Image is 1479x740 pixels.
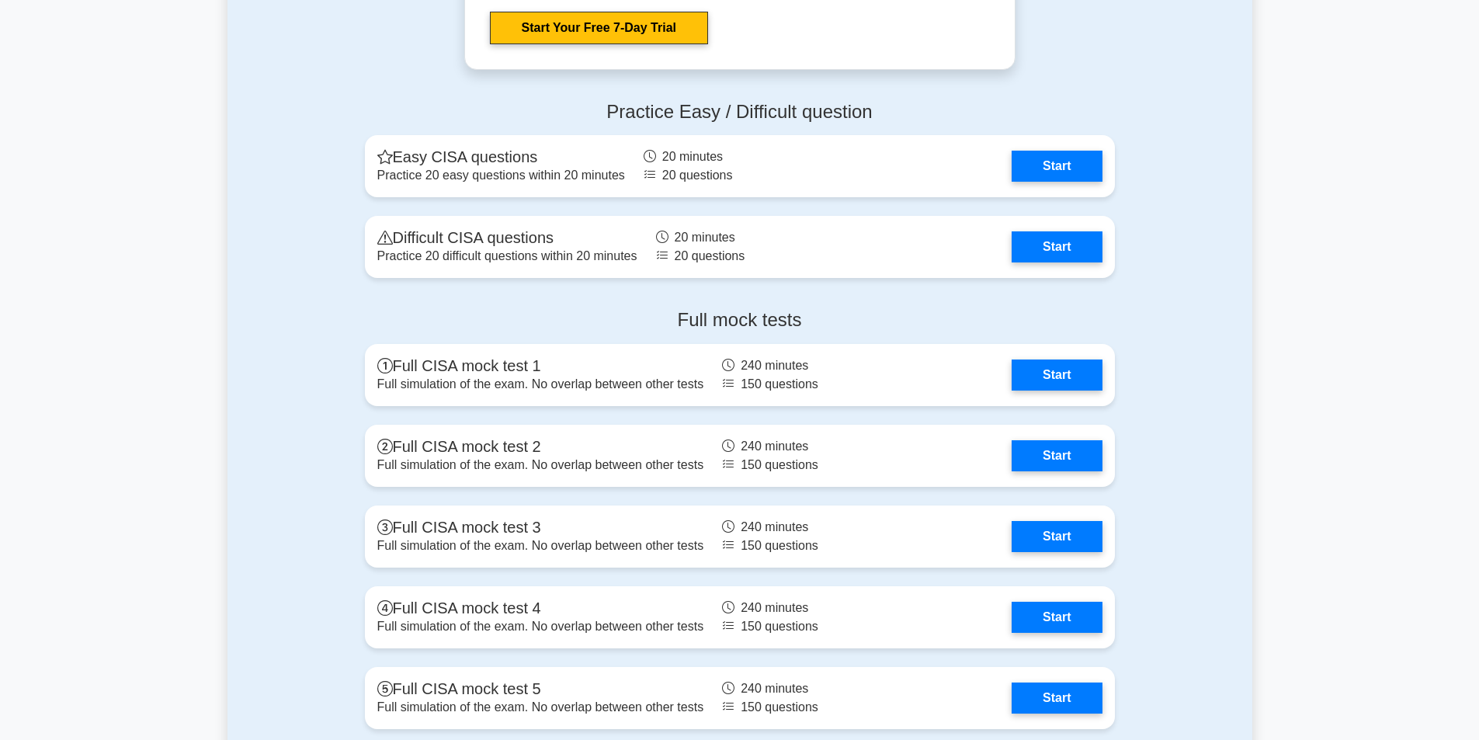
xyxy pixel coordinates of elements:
a: Start [1012,151,1102,182]
a: Start [1012,231,1102,262]
a: Start Your Free 7-Day Trial [490,12,708,44]
h4: Full mock tests [365,309,1115,332]
a: Start [1012,683,1102,714]
a: Start [1012,440,1102,471]
h4: Practice Easy / Difficult question [365,101,1115,123]
a: Start [1012,602,1102,633]
a: Start [1012,360,1102,391]
a: Start [1012,521,1102,552]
